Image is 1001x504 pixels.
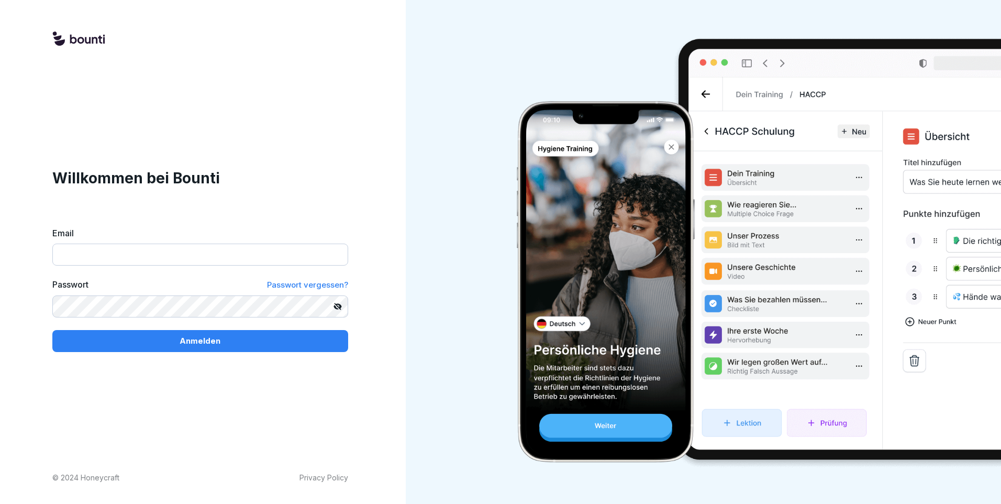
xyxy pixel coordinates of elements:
label: Email [52,227,348,239]
a: Privacy Policy [299,472,348,483]
img: logo.svg [52,31,105,47]
button: Anmelden [52,330,348,352]
label: Passwort [52,278,88,291]
a: Passwort vergessen? [267,278,348,291]
h1: Willkommen bei Bounti [52,167,348,189]
span: Passwort vergessen? [267,280,348,290]
p: Anmelden [180,335,220,347]
p: © 2024 Honeycraft [52,472,119,483]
